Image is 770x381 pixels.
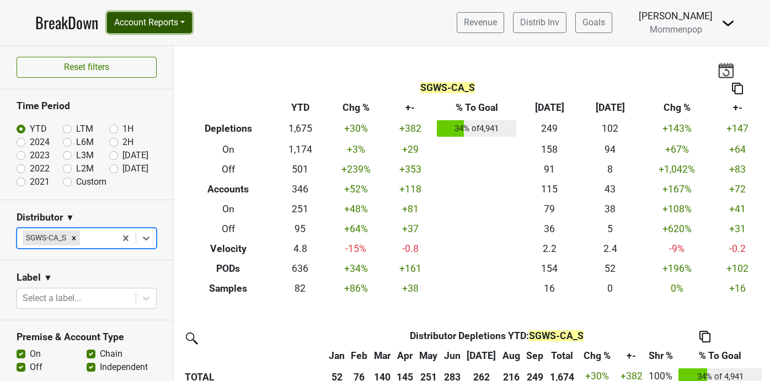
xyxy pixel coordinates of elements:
[275,139,325,159] td: 1,174
[386,278,434,298] td: +38
[182,179,275,199] th: Accounts
[371,346,393,366] th: Mar: activate to sort column ascending
[714,118,762,140] td: +147
[182,239,275,259] th: Velocity
[325,159,386,179] td: +239 %
[122,162,148,175] label: [DATE]
[519,278,580,298] td: 16
[457,12,504,33] a: Revenue
[714,139,762,159] td: +64
[44,271,52,285] span: ▼
[100,347,122,361] label: Chain
[523,346,547,366] th: Sep: activate to sort column ascending
[17,57,157,78] button: Reset filters
[386,219,434,239] td: +37
[580,179,640,199] td: 43
[519,179,580,199] td: 115
[17,331,157,343] h3: Premise & Account Type
[580,219,640,239] td: 5
[714,179,762,199] td: +72
[275,239,325,259] td: 4.8
[499,346,523,366] th: Aug: activate to sort column ascending
[519,98,580,118] th: [DATE]
[463,346,499,366] th: Jul: activate to sort column ascending
[100,361,148,374] label: Independent
[326,346,348,366] th: Jan: activate to sort column ascending
[275,259,325,278] td: 636
[714,219,762,239] td: +31
[714,278,762,298] td: +16
[275,278,325,298] td: 82
[76,136,94,149] label: L6M
[393,346,416,366] th: Apr: activate to sort column ascending
[650,24,702,35] span: Mommenpop
[30,149,50,162] label: 2023
[17,212,63,223] h3: Distributor
[76,122,93,136] label: LTM
[386,139,434,159] td: +29
[732,83,743,94] img: Copy to clipboard
[580,199,640,219] td: 38
[386,98,434,118] th: +-
[416,346,441,366] th: May: activate to sort column ascending
[275,199,325,219] td: 251
[441,346,463,366] th: Jun: activate to sort column ascending
[325,179,386,199] td: +52 %
[182,259,275,278] th: PODs
[617,346,646,366] th: +-: activate to sort column ascending
[76,162,94,175] label: L2M
[519,239,580,259] td: 2.2
[30,162,50,175] label: 2022
[699,331,710,342] img: Copy to clipboard
[348,346,371,366] th: Feb: activate to sort column ascending
[122,136,133,149] label: 2H
[580,239,640,259] td: 2.4
[580,98,640,118] th: [DATE]
[714,199,762,219] td: +41
[718,62,734,78] img: last_updated_date
[325,219,386,239] td: +64 %
[68,230,80,245] div: Remove SGWS-CA_S
[76,175,106,189] label: Custom
[325,278,386,298] td: +86 %
[35,11,98,34] a: BreakDown
[275,179,325,199] td: 346
[714,98,762,118] th: +-
[639,9,713,23] div: [PERSON_NAME]
[580,118,640,140] td: 102
[529,330,584,341] span: SGWS-CA_S
[676,346,764,366] th: % To Goal: activate to sort column ascending
[640,118,714,140] td: +143 %
[714,259,762,278] td: +102
[30,136,50,149] label: 2024
[17,272,41,283] h3: Label
[182,139,275,159] th: On
[23,230,68,245] div: SGWS-CA_S
[30,347,41,361] label: On
[640,259,714,278] td: +196 %
[580,278,640,298] td: 0
[275,159,325,179] td: 501
[640,159,714,179] td: +1,042 %
[107,12,192,33] button: Account Reports
[122,149,148,162] label: [DATE]
[30,122,47,136] label: YTD
[640,219,714,239] td: +620 %
[420,82,475,93] span: SGWS-CA_S
[386,239,434,259] td: -0.8
[519,118,580,140] td: 249
[640,278,714,298] td: 0 %
[577,346,617,366] th: Chg %: activate to sort column ascending
[182,329,200,346] img: filter
[386,199,434,219] td: +81
[30,361,42,374] label: Off
[122,122,133,136] label: 1H
[386,179,434,199] td: +118
[434,98,519,118] th: % To Goal
[519,139,580,159] td: 158
[714,239,762,259] td: -0.2
[519,159,580,179] td: 91
[348,326,646,346] th: Distributor Depletions YTD :
[325,239,386,259] td: -15 %
[646,346,676,366] th: Shr %: activate to sort column ascending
